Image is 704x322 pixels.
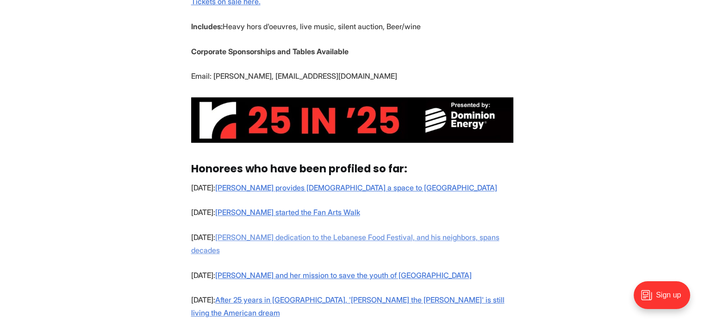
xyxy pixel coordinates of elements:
p: [DATE]: [191,231,513,257]
p: Heavy hors d'oeuvres, live music, silent auction, Beer/wine [191,20,513,33]
strong: Includes: [191,22,223,31]
a: [PERSON_NAME] and her mission to save the youth of [GEOGRAPHIC_DATA] [215,271,472,280]
p: [DATE]: [191,181,513,194]
a: After 25 years in [GEOGRAPHIC_DATA], '[PERSON_NAME] the [PERSON_NAME]' is still living the Americ... [191,295,505,317]
p: [DATE]: [191,293,513,319]
a: [PERSON_NAME] started the Fan Arts Walk [215,208,360,217]
a: [PERSON_NAME] dedication to the Lebanese Food Festival, and his neighbors, spans decades [191,233,499,255]
a: [PERSON_NAME] provides [DEMOGRAPHIC_DATA] a space to [GEOGRAPHIC_DATA] [215,183,497,192]
strong: Corporate Sponsorships and Tables Available [191,47,349,56]
p: [DATE]: [191,206,513,219]
iframe: portal-trigger [626,277,704,322]
h3: Honorees who have been profiled so far: [191,163,513,175]
p: [DATE]: [191,269,513,282]
p: Email: [PERSON_NAME], [EMAIL_ADDRESS][DOMAIN_NAME] [191,69,513,82]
